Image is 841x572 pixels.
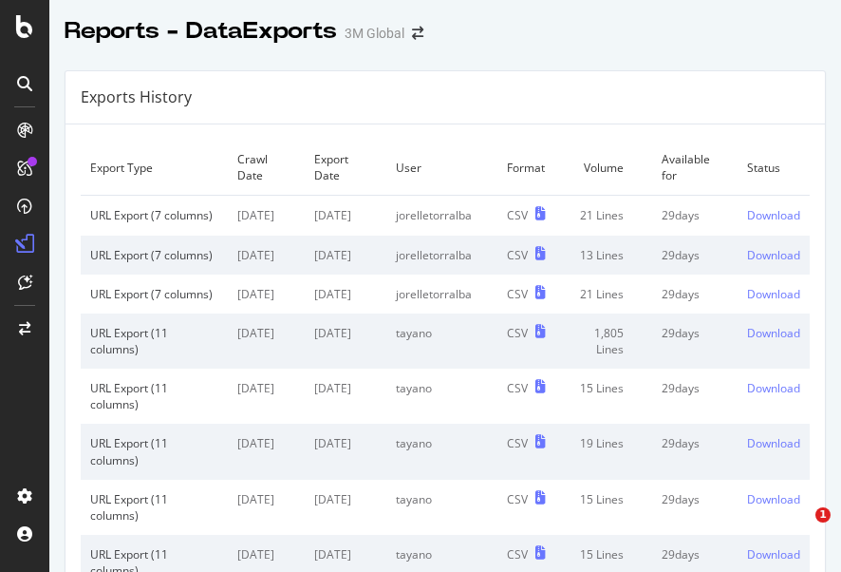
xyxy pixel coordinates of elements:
[555,314,653,369] td: 1,805 Lines
[386,196,497,236] td: jorelletorralba
[652,314,738,369] td: 29 days
[305,314,386,369] td: [DATE]
[81,86,192,108] div: Exports History
[747,207,800,223] a: Download
[412,27,423,40] div: arrow-right-arrow-left
[386,275,497,314] td: jorelletorralba
[652,275,738,314] td: 29 days
[747,247,800,263] a: Download
[90,247,218,263] div: URL Export (7 columns)
[507,247,528,263] div: CSV
[497,140,555,196] td: Format
[386,236,497,275] td: jorelletorralba
[90,491,218,524] div: URL Export (11 columns)
[747,286,800,302] a: Download
[555,369,653,424] td: 15 Lines
[507,435,528,451] div: CSV
[555,424,653,479] td: 19 Lines
[305,424,386,479] td: [DATE]
[507,546,528,562] div: CSV
[305,140,386,196] td: Export Date
[228,196,306,236] td: [DATE]
[738,140,810,196] td: Status
[90,435,218,467] div: URL Export (11 columns)
[90,207,218,223] div: URL Export (7 columns)
[386,369,497,424] td: tayano
[747,491,800,507] a: Download
[652,140,738,196] td: Available for
[555,140,653,196] td: Volume
[507,207,528,223] div: CSV
[228,140,306,196] td: Crawl Date
[65,15,337,48] div: Reports - DataExports
[228,480,306,535] td: [DATE]
[228,424,306,479] td: [DATE]
[81,140,228,196] td: Export Type
[747,380,800,396] a: Download
[90,325,218,357] div: URL Export (11 columns)
[747,435,800,451] a: Download
[747,546,800,562] a: Download
[228,369,306,424] td: [DATE]
[507,491,528,507] div: CSV
[507,380,528,396] div: CSV
[652,424,738,479] td: 29 days
[228,314,306,369] td: [DATE]
[776,507,822,553] iframe: Intercom live chat
[507,286,528,302] div: CSV
[555,480,653,535] td: 15 Lines
[386,140,497,196] td: User
[345,24,404,43] div: 3M Global
[652,236,738,275] td: 29 days
[652,480,738,535] td: 29 days
[747,325,800,341] a: Download
[305,275,386,314] td: [DATE]
[90,286,218,302] div: URL Export (7 columns)
[507,325,528,341] div: CSV
[815,507,831,523] span: 1
[386,314,497,369] td: tayano
[305,236,386,275] td: [DATE]
[90,380,218,412] div: URL Export (11 columns)
[652,369,738,424] td: 29 days
[305,196,386,236] td: [DATE]
[386,424,497,479] td: tayano
[386,480,497,535] td: tayano
[652,196,738,236] td: 29 days
[228,275,306,314] td: [DATE]
[555,196,653,236] td: 21 Lines
[555,236,653,275] td: 13 Lines
[228,236,306,275] td: [DATE]
[305,369,386,424] td: [DATE]
[555,275,653,314] td: 21 Lines
[305,480,386,535] td: [DATE]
